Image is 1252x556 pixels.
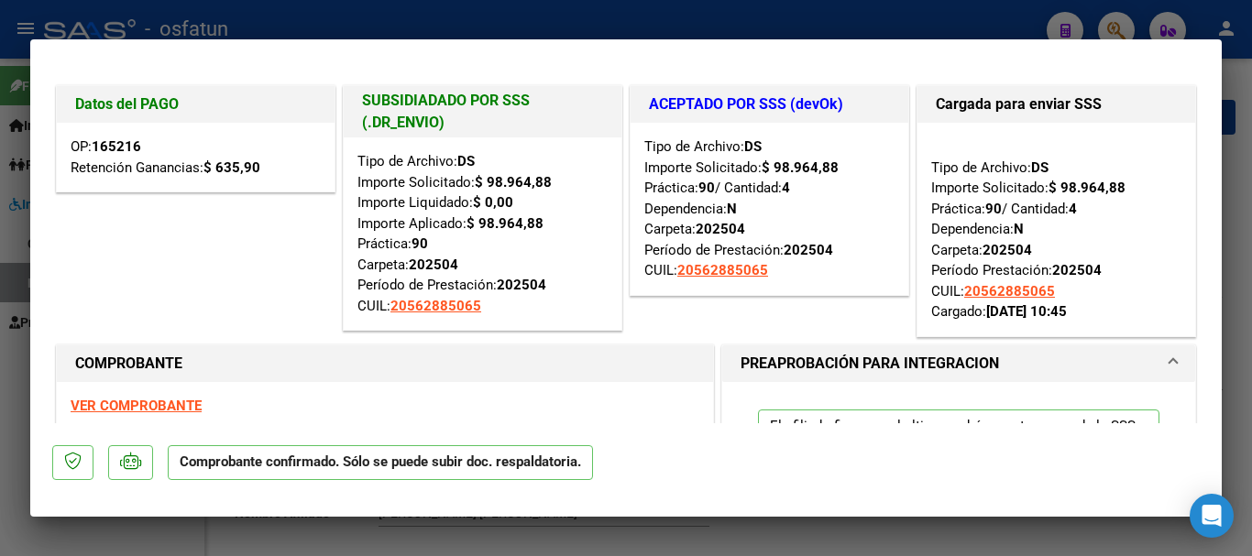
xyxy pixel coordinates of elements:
[412,235,428,252] strong: 90
[168,445,593,481] p: Comprobante confirmado. Sólo se puede subir doc. respaldatoria.
[936,93,1177,115] h1: Cargada para enviar SSS
[696,221,745,237] strong: 202504
[457,153,475,169] strong: DS
[1014,221,1024,237] strong: N
[92,138,141,155] strong: 165216
[986,303,1067,320] strong: [DATE] 10:45
[644,136,895,281] div: Tipo de Archivo: Importe Solicitado: Práctica: / Cantidad: Dependencia: Carpeta: Período de Prest...
[677,262,768,278] span: 20562885065
[964,283,1055,300] span: 20562885065
[1031,159,1049,176] strong: DS
[467,215,544,232] strong: $ 98.964,88
[741,353,999,375] h1: PREAPROBACIÓN PARA INTEGRACION
[497,277,546,293] strong: 202504
[983,242,1032,258] strong: 202504
[1069,201,1077,217] strong: 4
[71,138,141,155] span: OP:
[744,138,762,155] strong: DS
[985,201,1002,217] strong: 90
[784,242,833,258] strong: 202504
[71,398,202,414] a: VER COMPROBANTE
[357,151,608,316] div: Tipo de Archivo: Importe Solicitado: Importe Liquidado: Importe Aplicado: Práctica: Carpeta: Perí...
[473,194,513,211] strong: $ 0,00
[1049,180,1126,196] strong: $ 98.964,88
[75,354,182,372] strong: COMPROBANTE
[727,201,737,217] strong: N
[475,174,552,191] strong: $ 98.964,88
[362,90,603,134] h1: SUBSIDIADADO POR SSS (.DR_ENVIO)
[762,159,839,176] strong: $ 98.964,88
[71,159,260,176] span: Retención Ganancias:
[758,409,1159,478] p: El afiliado figura en el ultimo padrón que tenemos de la SSS de
[782,180,790,196] strong: 4
[1190,494,1234,538] div: Open Intercom Messenger
[409,256,458,273] strong: 202504
[390,298,481,314] span: 20562885065
[1052,262,1102,278] strong: 202504
[649,93,890,115] h1: ACEPTADO POR SSS (devOk)
[203,159,260,176] strong: $ 635,90
[722,345,1195,382] mat-expansion-panel-header: PREAPROBACIÓN PARA INTEGRACION
[698,180,715,196] strong: 90
[75,93,316,115] h1: Datos del PAGO
[931,136,1181,322] div: Tipo de Archivo: Importe Solicitado: Práctica: / Cantidad: Dependencia: Carpeta: Período Prestaci...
